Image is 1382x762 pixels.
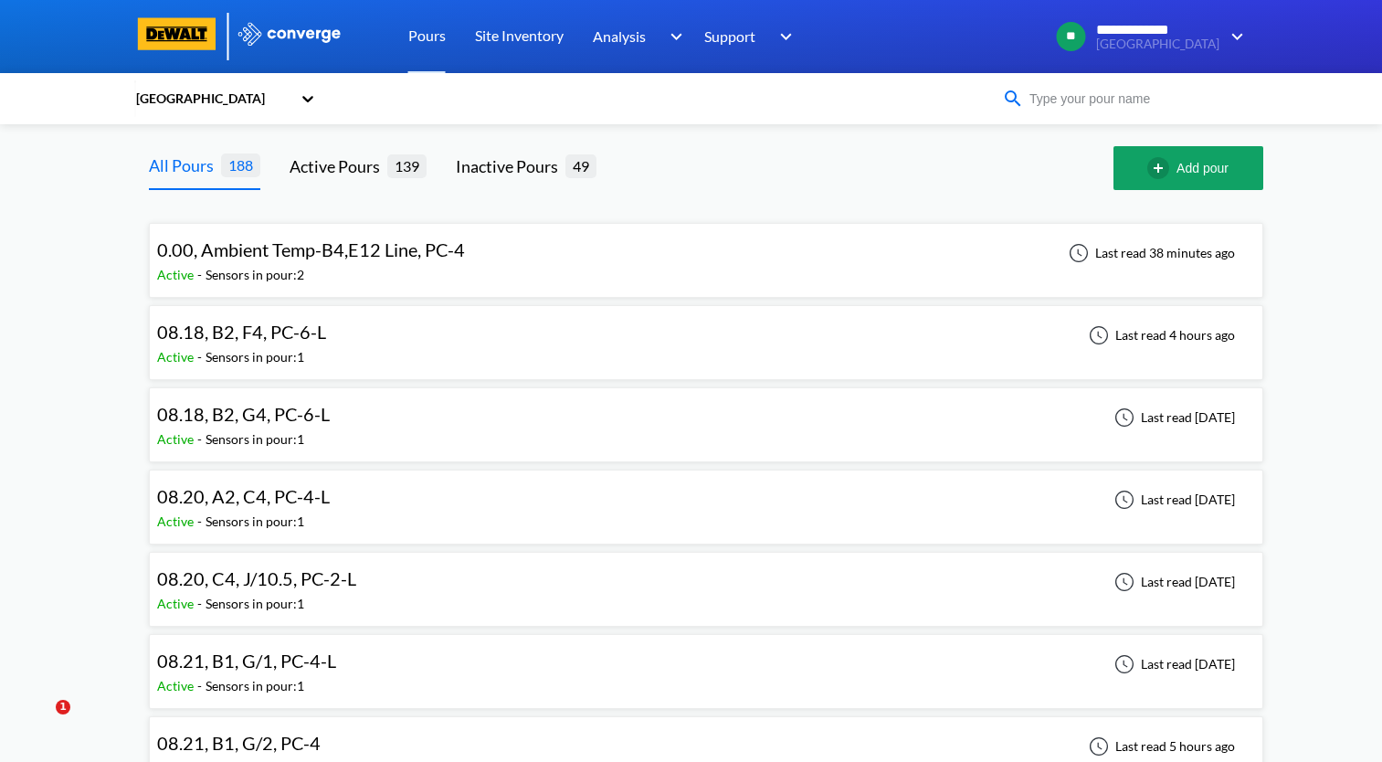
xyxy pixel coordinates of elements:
[593,25,646,48] span: Analysis
[1104,571,1240,593] div: Last read [DATE]
[134,89,291,109] div: [GEOGRAPHIC_DATA]
[149,573,1263,588] a: 08.20, C4, J/10.5, PC-2-LActive-Sensors in pour:1Last read [DATE]
[157,403,330,425] span: 08.18, B2, G4, PC-6-L
[149,408,1263,424] a: 08.18, B2, G4, PC-6-LActive-Sensors in pour:1Last read [DATE]
[18,700,62,744] iframe: Intercom live chat
[1104,407,1240,429] div: Last read [DATE]
[149,244,1263,259] a: 0.00, Ambient Temp-B4,E12 Line, PC-4Active-Sensors in pour:2Last read 38 minutes ago
[157,650,336,672] span: 08.21, B1, G/1, PC-4-L
[197,267,206,282] span: -
[149,153,221,178] div: All Pours
[290,153,387,179] div: Active Pours
[157,431,197,447] span: Active
[197,513,206,529] span: -
[1113,146,1263,190] button: Add pour
[134,17,220,50] img: logo-dewalt.svg
[206,429,304,450] div: Sensors in pour: 1
[157,596,197,611] span: Active
[197,431,206,447] span: -
[157,678,197,693] span: Active
[197,678,206,693] span: -
[387,154,427,177] span: 139
[149,737,1263,753] a: 08.21, B1, G/2, PC-4Active-Sensors in pour:1Last read 5 hours ago
[197,349,206,365] span: -
[157,513,197,529] span: Active
[206,347,304,367] div: Sensors in pour: 1
[237,22,343,46] img: logo_ewhite.svg
[704,25,755,48] span: Support
[1002,88,1024,110] img: icon-search-blue.svg
[149,491,1263,506] a: 08.20, A2, C4, PC-4-LActive-Sensors in pour:1Last read [DATE]
[157,349,197,365] span: Active
[157,567,356,589] span: 08.20, C4, J/10.5, PC-2-L
[206,676,304,696] div: Sensors in pour: 1
[1104,489,1240,511] div: Last read [DATE]
[1104,653,1240,675] div: Last read [DATE]
[206,594,304,614] div: Sensors in pour: 1
[206,512,304,532] div: Sensors in pour: 1
[149,655,1263,671] a: 08.21, B1, G/1, PC-4-LActive-Sensors in pour:1Last read [DATE]
[221,153,260,176] span: 188
[157,321,326,343] span: 08.18, B2, F4, PC-6-L
[149,326,1263,342] a: 08.18, B2, F4, PC-6-LActive-Sensors in pour:1Last read 4 hours ago
[1059,242,1240,264] div: Last read 38 minutes ago
[56,700,70,714] span: 1
[206,265,304,285] div: Sensors in pour: 2
[157,485,330,507] span: 08.20, A2, C4, PC-4-L
[1079,324,1240,346] div: Last read 4 hours ago
[456,153,565,179] div: Inactive Pours
[1147,157,1176,179] img: add-circle-outline.svg
[157,267,197,282] span: Active
[768,26,797,48] img: downArrow.svg
[565,154,596,177] span: 49
[1079,736,1240,757] div: Last read 5 hours ago
[1096,37,1219,51] span: [GEOGRAPHIC_DATA]
[157,732,321,754] span: 08.21, B1, G/2, PC-4
[658,26,687,48] img: downArrow.svg
[1219,26,1249,48] img: downArrow.svg
[1024,89,1245,109] input: Type your pour name
[157,238,465,260] span: 0.00, Ambient Temp-B4,E12 Line, PC-4
[197,596,206,611] span: -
